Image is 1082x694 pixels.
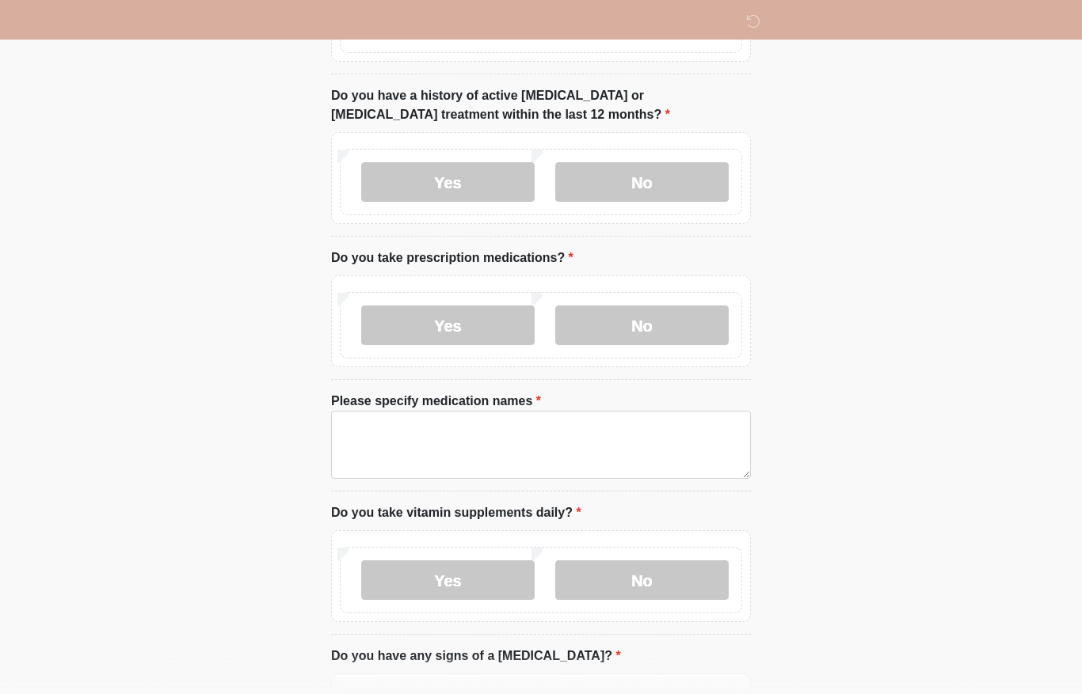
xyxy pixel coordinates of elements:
[555,305,729,345] label: No
[361,162,535,202] label: Yes
[331,86,751,124] label: Do you have a history of active [MEDICAL_DATA] or [MEDICAL_DATA] treatment within the last 12 mon...
[315,12,336,32] img: DM Studio Logo
[361,305,535,345] label: Yes
[361,560,535,600] label: Yes
[331,248,573,267] label: Do you take prescription medications?
[555,560,729,600] label: No
[331,503,581,522] label: Do you take vitamin supplements daily?
[331,392,541,411] label: Please specify medication names
[555,162,729,202] label: No
[331,647,621,666] label: Do you have any signs of a [MEDICAL_DATA]?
